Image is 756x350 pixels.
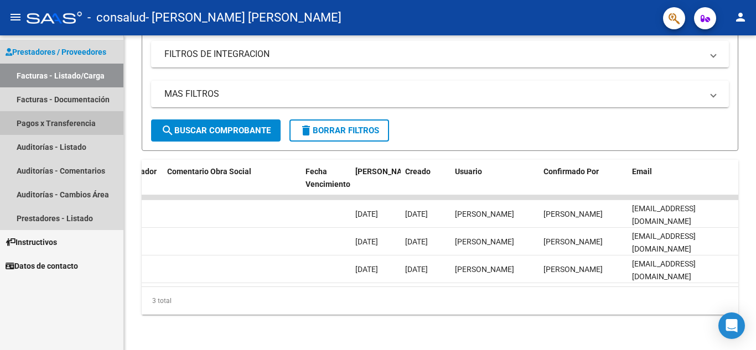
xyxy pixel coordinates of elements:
[151,81,729,107] mat-expansion-panel-header: MAS FILTROS
[632,204,696,226] span: [EMAIL_ADDRESS][DOMAIN_NAME]
[151,119,281,142] button: Buscar Comprobante
[355,265,378,274] span: [DATE]
[628,160,738,208] datatable-header-cell: Email
[401,160,451,208] datatable-header-cell: Creado
[355,237,378,246] span: [DATE]
[405,265,428,274] span: [DATE]
[405,210,428,218] span: [DATE]
[455,237,514,246] span: [PERSON_NAME]
[451,160,539,208] datatable-header-cell: Usuario
[539,160,628,208] datatable-header-cell: Confirmado Por
[405,167,431,176] span: Creado
[6,46,106,58] span: Prestadores / Proveedores
[142,287,738,315] div: 3 total
[405,237,428,246] span: [DATE]
[87,6,146,30] span: - consalud
[289,119,389,142] button: Borrar Filtros
[299,126,379,135] span: Borrar Filtros
[299,124,313,137] mat-icon: delete
[167,167,251,176] span: Comentario Obra Social
[6,236,57,248] span: Instructivos
[301,160,351,208] datatable-header-cell: Fecha Vencimiento
[305,167,350,189] span: Fecha Vencimiento
[632,232,696,253] span: [EMAIL_ADDRESS][DOMAIN_NAME]
[6,260,78,272] span: Datos de contacto
[455,265,514,274] span: [PERSON_NAME]
[734,11,747,24] mat-icon: person
[543,210,603,218] span: [PERSON_NAME]
[161,126,271,135] span: Buscar Comprobante
[164,88,702,100] mat-panel-title: MAS FILTROS
[718,312,745,339] div: Open Intercom Messenger
[455,210,514,218] span: [PERSON_NAME]
[543,167,599,176] span: Confirmado Por
[355,210,378,218] span: [DATE]
[9,11,22,24] mat-icon: menu
[543,237,603,246] span: [PERSON_NAME]
[146,6,341,30] span: - [PERSON_NAME] [PERSON_NAME]
[351,160,401,208] datatable-header-cell: Fecha Confimado
[151,41,729,67] mat-expansion-panel-header: FILTROS DE INTEGRACION
[355,167,415,176] span: [PERSON_NAME]
[632,259,696,281] span: [EMAIL_ADDRESS][DOMAIN_NAME]
[164,48,702,60] mat-panel-title: FILTROS DE INTEGRACION
[455,167,482,176] span: Usuario
[161,124,174,137] mat-icon: search
[163,160,301,208] datatable-header-cell: Comentario Obra Social
[543,265,603,274] span: [PERSON_NAME]
[632,167,652,176] span: Email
